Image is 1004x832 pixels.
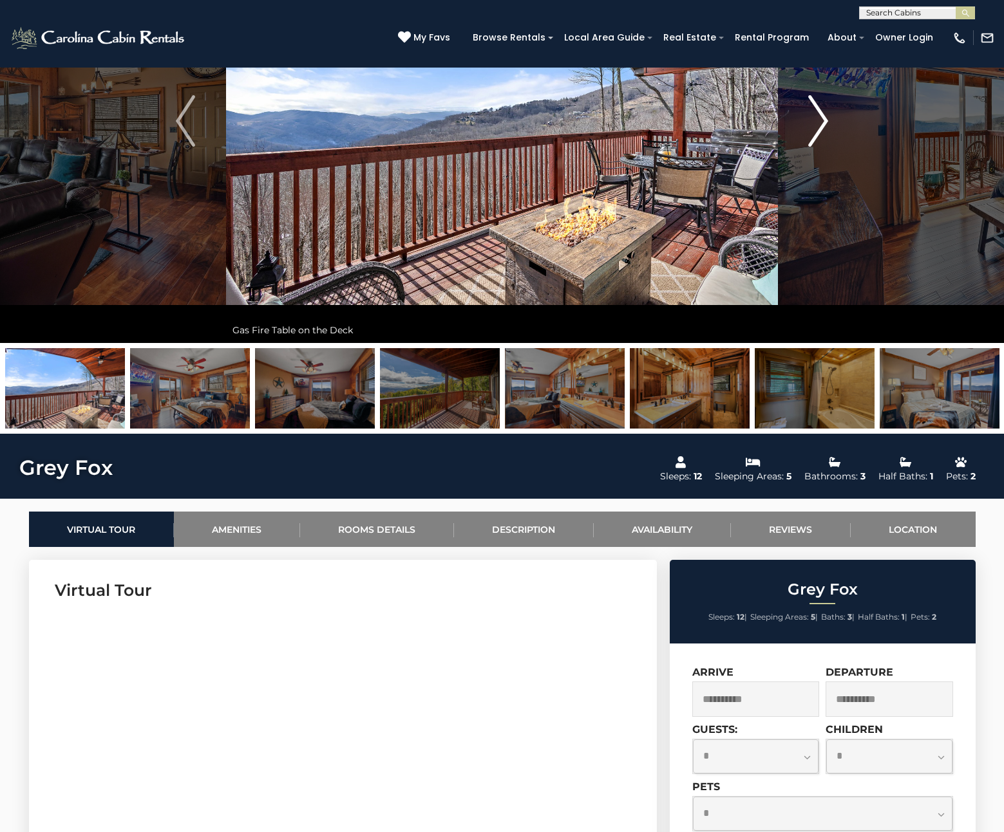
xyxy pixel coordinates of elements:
[398,31,453,45] a: My Favs
[558,28,651,48] a: Local Area Guide
[731,512,851,547] a: Reviews
[708,612,735,622] span: Sleeps:
[932,612,936,622] strong: 2
[902,612,905,622] strong: 1
[255,348,375,429] img: 163977848
[755,348,875,429] img: 163827370
[594,512,731,547] a: Availability
[826,666,893,678] label: Departure
[750,609,818,625] li: |
[848,612,852,622] strong: 3
[380,348,500,429] img: 163827363
[809,95,828,147] img: arrow
[413,31,450,44] span: My Favs
[673,581,972,598] h2: Grey Fox
[737,612,744,622] strong: 12
[5,348,125,429] img: 163977828
[869,28,940,48] a: Owner Login
[692,666,734,678] label: Arrive
[826,723,883,735] label: Children
[911,612,930,622] span: Pets:
[130,348,250,429] img: 163977847
[55,579,631,602] h3: Virtual Tour
[300,512,454,547] a: Rooms Details
[821,28,863,48] a: About
[728,28,815,48] a: Rental Program
[880,348,999,429] img: 163977845
[750,612,809,622] span: Sleeping Areas:
[858,612,900,622] span: Half Baths:
[630,348,750,429] img: 163977849
[858,609,907,625] li: |
[821,612,846,622] span: Baths:
[811,612,815,622] strong: 5
[226,317,778,343] div: Gas Fire Table on the Deck
[821,609,855,625] li: |
[692,781,720,793] label: Pets
[29,512,174,547] a: Virtual Tour
[657,28,723,48] a: Real Estate
[692,723,737,735] label: Guests:
[851,512,976,547] a: Location
[174,512,300,547] a: Amenities
[708,609,747,625] li: |
[10,25,188,51] img: White-1-2.png
[505,348,625,429] img: 163977850
[980,31,994,45] img: mail-regular-white.png
[952,31,967,45] img: phone-regular-white.png
[176,95,195,147] img: arrow
[466,28,552,48] a: Browse Rentals
[454,512,594,547] a: Description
